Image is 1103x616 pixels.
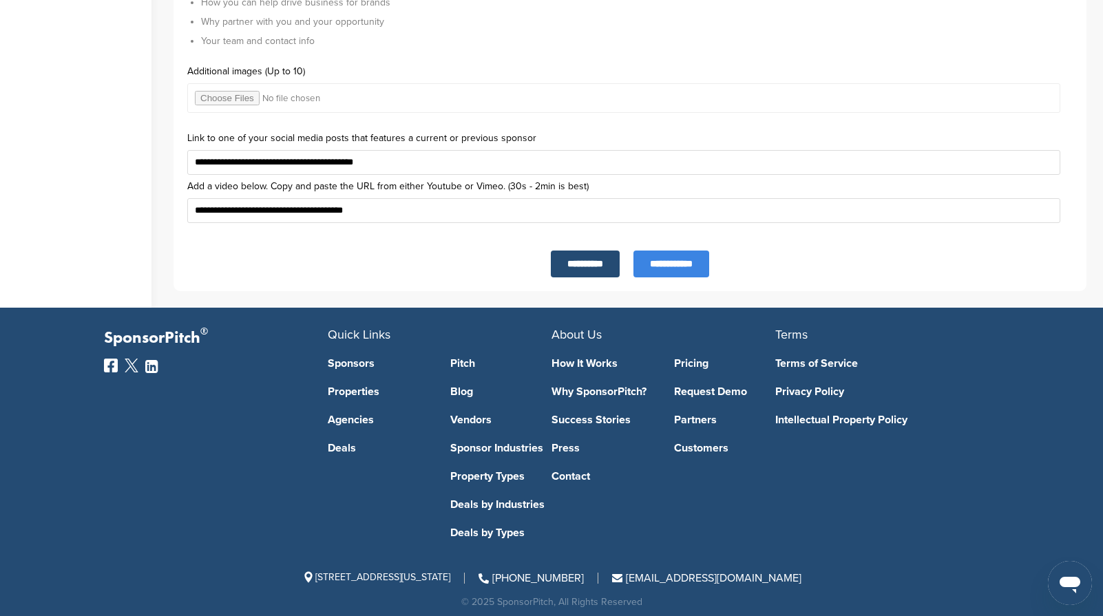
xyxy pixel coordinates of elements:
[674,443,776,454] a: Customers
[612,571,801,585] a: [EMAIL_ADDRESS][DOMAIN_NAME]
[201,14,1073,29] li: Why partner with you and your opportunity
[200,323,208,340] span: ®
[328,414,430,425] a: Agencies
[450,527,552,538] a: Deals by Types
[450,358,552,369] a: Pitch
[775,327,808,342] span: Terms
[201,34,1073,48] li: Your team and contact info
[328,327,390,342] span: Quick Links
[450,499,552,510] a: Deals by Industries
[450,443,552,454] a: Sponsor Industries
[775,358,978,369] a: Terms of Service
[302,571,450,583] span: [STREET_ADDRESS][US_STATE]
[551,386,653,397] a: Why SponsorPitch?
[450,386,552,397] a: Blog
[479,571,584,585] a: [PHONE_NUMBER]
[328,386,430,397] a: Properties
[328,358,430,369] a: Sponsors
[125,359,138,372] img: Twitter
[674,358,776,369] a: Pricing
[104,359,118,372] img: Facebook
[328,443,430,454] a: Deals
[775,414,978,425] a: Intellectual Property Policy
[551,358,653,369] a: How It Works
[551,327,602,342] span: About Us
[1048,561,1092,605] iframe: Button to launch messaging window
[551,443,653,454] a: Press
[104,597,999,607] div: © 2025 SponsorPitch, All Rights Reserved
[674,414,776,425] a: Partners
[775,386,978,397] a: Privacy Policy
[187,67,1073,76] label: Additional images (Up to 10)
[674,386,776,397] a: Request Demo
[104,328,328,348] p: SponsorPitch
[551,414,653,425] a: Success Stories
[450,414,552,425] a: Vendors
[551,471,653,482] a: Contact
[187,134,1073,143] label: Link to one of your social media posts that features a current or previous sponsor
[187,182,1073,191] label: Add a video below. Copy and paste the URL from either Youtube or Vimeo. (30s - 2min is best)
[450,471,552,482] a: Property Types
